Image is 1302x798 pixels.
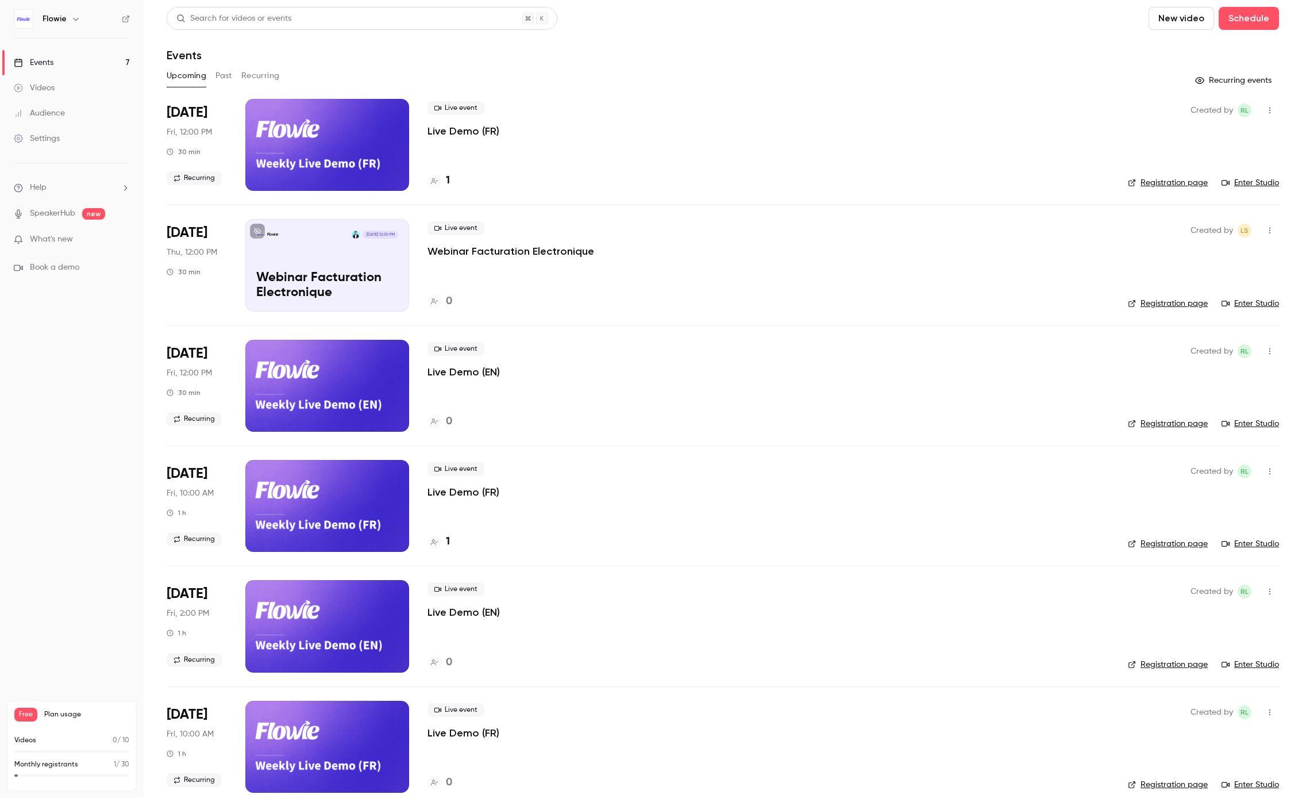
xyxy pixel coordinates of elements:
div: Oct 3 Fri, 12:00 PM (Europe/Paris) [167,340,227,432]
span: [DATE] [167,103,207,122]
span: Louis Schieber [1238,224,1251,237]
a: Live Demo (FR) [427,726,499,740]
span: Thu, 12:00 PM [167,247,217,258]
span: Rémi Legorrec [1238,585,1251,598]
a: Webinar Facturation ElectroniqueFlowieRémi Legorrec[DATE] 12:00 PMWebinar Facturation Electronique [245,219,409,311]
div: Search for videos or events [176,13,291,25]
span: Created by [1191,344,1233,358]
a: Live Demo (EN) [427,365,500,379]
span: Fri, 10:00 AM [167,728,214,740]
span: Created by [1191,585,1233,598]
span: Recurring [167,773,222,787]
a: Enter Studio [1222,538,1279,550]
span: Recurring [167,532,222,546]
a: Webinar Facturation Electronique [427,244,594,258]
span: Live event [427,221,484,235]
span: [DATE] [167,705,207,724]
a: Live Demo (FR) [427,124,499,138]
span: Rémi Legorrec [1238,705,1251,719]
div: 1 h [167,628,186,638]
span: 1 [114,761,116,768]
a: Registration page [1128,659,1208,670]
p: Webinar Facturation Electronique [256,271,398,301]
a: Live Demo (FR) [427,485,499,499]
span: Rémi Legorrec [1238,103,1251,117]
div: Settings [14,133,60,144]
a: Registration page [1128,779,1208,791]
a: 0 [427,775,452,791]
a: Enter Studio [1222,659,1279,670]
h4: 1 [446,534,450,550]
div: 30 min [167,147,201,156]
div: 30 min [167,267,201,277]
div: Oct 17 Fri, 2:00 PM (Europe/Paris) [167,580,227,672]
p: Videos [14,735,36,746]
a: SpeakerHub [30,208,75,220]
a: Registration page [1128,177,1208,189]
a: 0 [427,655,452,670]
div: Oct 2 Thu, 12:00 PM (Europe/Paris) [167,219,227,311]
img: Flowie [14,10,33,28]
span: Live event [427,703,484,717]
div: 1 h [167,749,186,758]
span: Free [14,708,37,722]
span: Fri, 2:00 PM [167,608,209,619]
a: Enter Studio [1222,779,1279,791]
span: Recurring [167,171,222,185]
span: RL [1241,103,1249,117]
span: Recurring [167,412,222,426]
span: Created by [1191,465,1233,478]
span: What's new [30,233,73,245]
img: Rémi Legorrec [352,231,360,239]
div: Events [14,57,53,68]
button: Past [215,67,232,85]
span: Rémi Legorrec [1238,465,1251,478]
span: Live event [427,342,484,356]
span: RL [1241,585,1249,598]
iframe: Noticeable Trigger [116,235,130,245]
span: Fri, 12:00 PM [167,126,212,138]
a: Live Demo (EN) [427,605,500,619]
button: Upcoming [167,67,206,85]
h4: 0 [446,414,452,429]
div: 30 min [167,388,201,397]
p: Flowie [267,232,279,237]
p: / 30 [114,759,129,770]
p: Monthly registrants [14,759,78,770]
span: [DATE] [167,344,207,363]
span: 0 [113,737,117,744]
a: Enter Studio [1222,298,1279,309]
h6: Flowie [43,13,67,25]
span: [DATE] 12:00 PM [363,231,398,239]
button: Recurring [241,67,280,85]
span: Fri, 12:00 PM [167,367,212,379]
p: / 10 [113,735,129,746]
a: Registration page [1128,538,1208,550]
h4: 1 [446,173,450,189]
a: Enter Studio [1222,177,1279,189]
h4: 0 [446,294,452,309]
span: RL [1241,344,1249,358]
a: Enter Studio [1222,418,1279,429]
span: Created by [1191,705,1233,719]
h1: Events [167,48,202,62]
a: 0 [427,294,452,309]
a: 0 [427,414,452,429]
span: Recurring [167,653,222,667]
a: 1 [427,534,450,550]
span: [DATE] [167,465,207,483]
h4: 0 [446,655,452,670]
a: Registration page [1128,298,1208,309]
span: Live event [427,101,484,115]
span: [DATE] [167,585,207,603]
span: Live event [427,462,484,476]
h4: 0 [446,775,452,791]
span: Help [30,182,47,194]
div: Sep 26 Fri, 12:00 PM (Europe/Paris) [167,99,227,191]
